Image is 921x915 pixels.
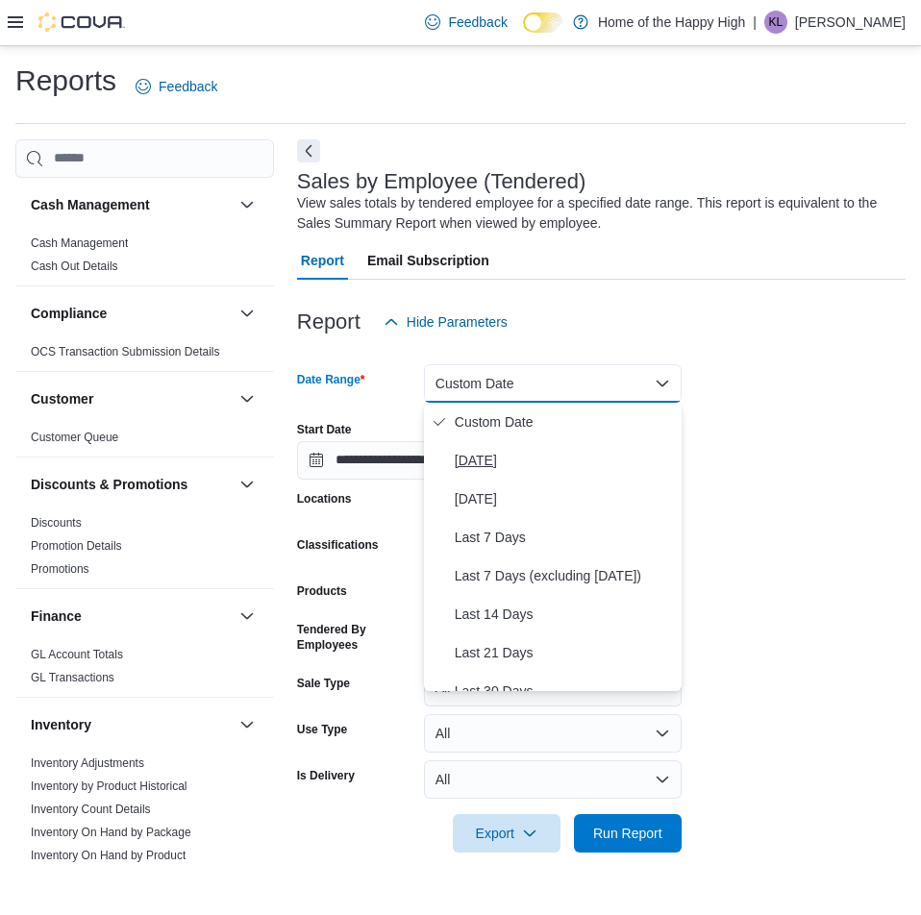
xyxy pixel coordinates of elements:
span: Inventory by Product Historical [31,779,187,794]
span: Customer Queue [31,430,118,445]
span: Export [464,814,549,853]
span: Cash Out Details [31,259,118,274]
button: Next [297,139,320,162]
div: Cash Management [15,232,274,285]
a: GL Transactions [31,671,114,684]
img: Cova [38,12,125,32]
button: Discounts & Promotions [236,473,259,496]
h3: Compliance [31,304,107,323]
span: Email Subscription [367,241,489,280]
label: Use Type [297,722,347,737]
a: Promotions [31,562,89,576]
label: Tendered By Employees [297,622,416,653]
span: Feedback [448,12,507,32]
label: Start Date [297,422,352,437]
input: Press the down key to open a popover containing a calendar. [297,441,482,480]
button: Cash Management [31,195,232,214]
span: GL Account Totals [31,647,123,662]
h3: Inventory [31,715,91,734]
h3: Report [297,310,361,334]
span: Cash Management [31,235,128,251]
input: Dark Mode [523,12,563,33]
h3: Customer [31,389,93,408]
span: GL Transactions [31,670,114,685]
a: Cash Out Details [31,260,118,273]
span: Feedback [159,77,217,96]
button: Inventory [236,713,259,736]
a: Feedback [417,3,514,41]
span: Inventory Count Details [31,802,151,817]
h3: Discounts & Promotions [31,475,187,494]
span: Last 7 Days [455,526,674,549]
a: GL Account Totals [31,648,123,661]
a: OCS Transaction Submission Details [31,345,220,359]
button: Custom Date [424,364,682,403]
label: Date Range [297,372,365,387]
div: Compliance [15,340,274,371]
button: Customer [236,387,259,410]
label: Products [297,583,347,599]
h3: Sales by Employee (Tendered) [297,170,586,193]
a: Customer Queue [31,431,118,444]
a: Inventory Count Details [31,803,151,816]
button: All [424,760,682,799]
div: Finance [15,643,274,697]
p: | [753,11,757,34]
a: Feedback [128,67,225,106]
label: Locations [297,491,352,507]
div: Select listbox [424,403,682,691]
span: Hide Parameters [407,312,508,332]
span: Last 30 Days [455,680,674,703]
button: Discounts & Promotions [31,475,232,494]
span: Last 14 Days [455,603,674,626]
button: All [424,714,682,753]
span: Inventory On Hand by Package [31,825,191,840]
h3: Cash Management [31,195,150,214]
div: Discounts & Promotions [15,511,274,588]
div: View sales totals by tendered employee for a specified date range. This report is equivalent to t... [297,193,896,234]
h3: Finance [31,606,82,626]
span: Inventory Adjustments [31,755,144,771]
a: Inventory Adjustments [31,756,144,770]
button: Cash Management [236,193,259,216]
button: Hide Parameters [376,303,515,341]
label: Is Delivery [297,768,355,783]
span: Discounts [31,515,82,531]
a: Inventory On Hand by Product [31,849,186,862]
button: Customer [31,389,232,408]
a: Cash Management [31,236,128,250]
span: [DATE] [455,449,674,472]
button: Finance [236,605,259,628]
span: Dark Mode [523,33,524,34]
span: Run Report [593,824,662,843]
button: Compliance [236,302,259,325]
span: [DATE] [455,487,674,510]
span: Inventory On Hand by Product [31,848,186,863]
a: Promotion Details [31,539,122,553]
button: Inventory [31,715,232,734]
h1: Reports [15,62,116,100]
div: Customer [15,426,274,457]
span: OCS Transaction Submission Details [31,344,220,359]
span: Promotions [31,561,89,577]
p: [PERSON_NAME] [795,11,906,34]
a: Discounts [31,516,82,530]
span: Last 21 Days [455,641,674,664]
span: Report [301,241,344,280]
a: Inventory by Product Historical [31,779,187,793]
button: Compliance [31,304,232,323]
span: KL [769,11,784,34]
p: Home of the Happy High [598,11,745,34]
button: Export [453,814,560,853]
label: Sale Type [297,676,350,691]
a: Inventory On Hand by Package [31,826,191,839]
label: Classifications [297,537,379,553]
span: Promotion Details [31,538,122,554]
button: Run Report [574,814,682,853]
button: Finance [31,606,232,626]
span: Last 7 Days (excluding [DATE]) [455,564,674,587]
span: Custom Date [455,410,674,433]
div: Kiannah Lloyd [764,11,787,34]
